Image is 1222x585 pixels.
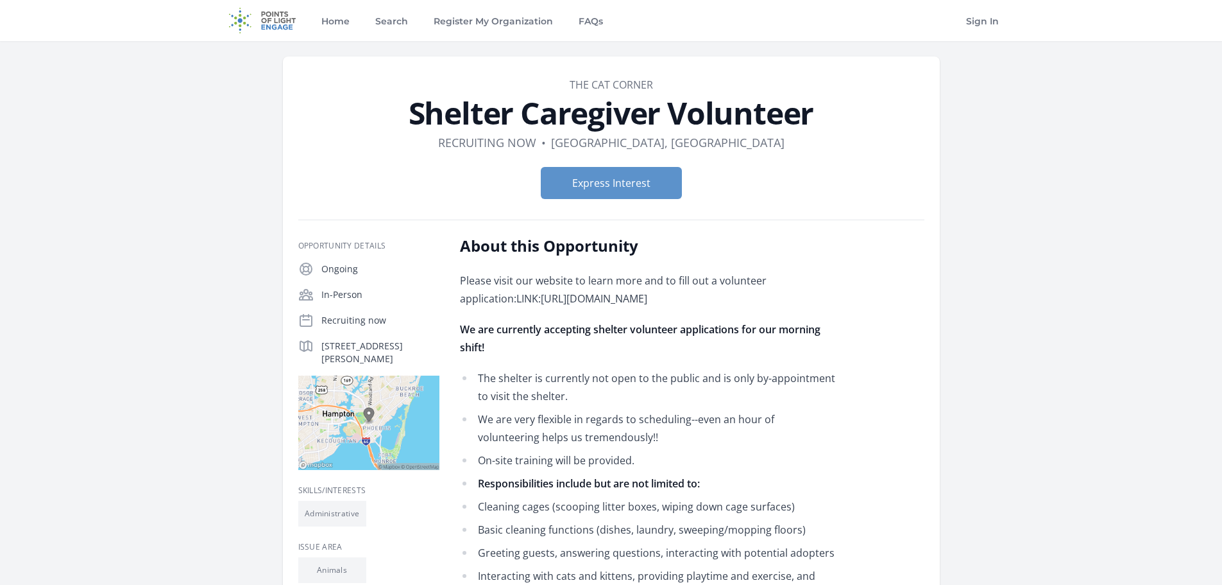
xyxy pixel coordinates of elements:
li: On-site training will be provided. [460,451,835,469]
li: Cleaning cages (scooping litter boxes, wiping down cage surfaces) [460,498,835,516]
li: Greeting guests, answering questions, interacting with potential adopters [460,544,835,562]
h2: About this Opportunity [460,236,835,256]
div: • [541,134,546,152]
h1: Shelter Caregiver Volunteer [298,98,924,128]
li: The shelter is currently not open to the public and is only by-appointment to visit the shelter. [460,369,835,405]
strong: Responsibilities include but are not limited to: [478,476,700,491]
img: Map [298,376,439,470]
li: Animals [298,557,366,583]
li: Basic cleaning functions (dishes, laundry, sweeping/mopping floors) [460,521,835,539]
dd: Recruiting now [438,134,536,152]
p: Ongoing [321,263,439,275]
h3: Issue area [298,542,439,552]
dd: [GEOGRAPHIC_DATA], [GEOGRAPHIC_DATA] [551,134,785,152]
span: [URL][DOMAIN_NAME] [541,292,647,306]
p: Recruiting now [321,314,439,327]
h3: Skills/Interests [298,485,439,496]
p: In-Person [321,288,439,301]
li: We are very flexible in regards to scheduling--even an hour of volunteering helps us tremendously!! [460,410,835,446]
a: The Cat Corner [570,78,653,92]
span: Please visit our website to learn more and to fill out a volunteer application: [460,274,767,306]
span: We are currently accepting shelter volunteer applications for our morning shift! [460,322,820,354]
span: LINK: [516,292,541,306]
li: Administrative [298,501,366,527]
h3: Opportunity Details [298,241,439,251]
p: [STREET_ADDRESS][PERSON_NAME] [321,340,439,365]
button: Express Interest [541,167,682,199]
